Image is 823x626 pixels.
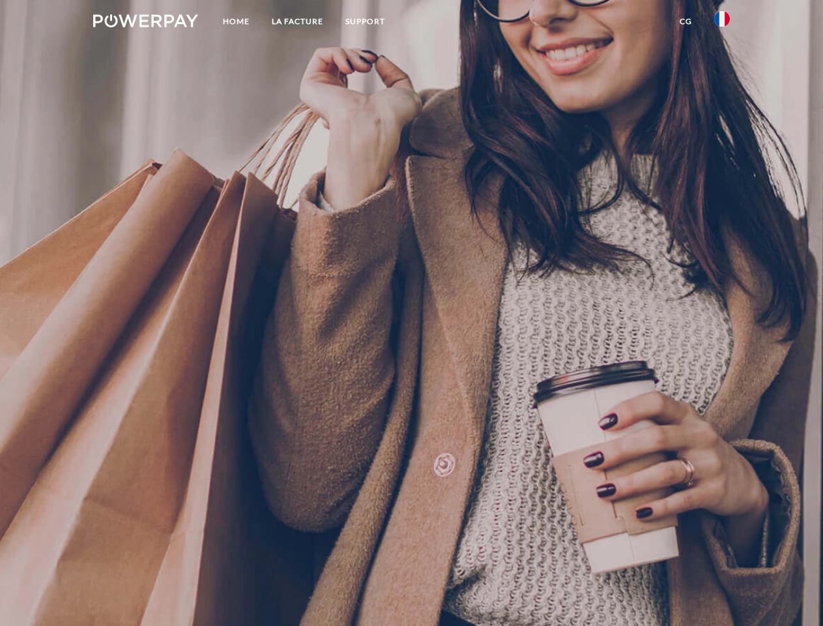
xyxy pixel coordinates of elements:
[669,10,703,33] a: CG
[714,11,730,27] img: fr
[334,10,396,33] a: Support
[93,14,198,27] img: logo-powerpay-white.svg
[212,10,261,33] a: Home
[261,10,334,33] a: LA FACTURE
